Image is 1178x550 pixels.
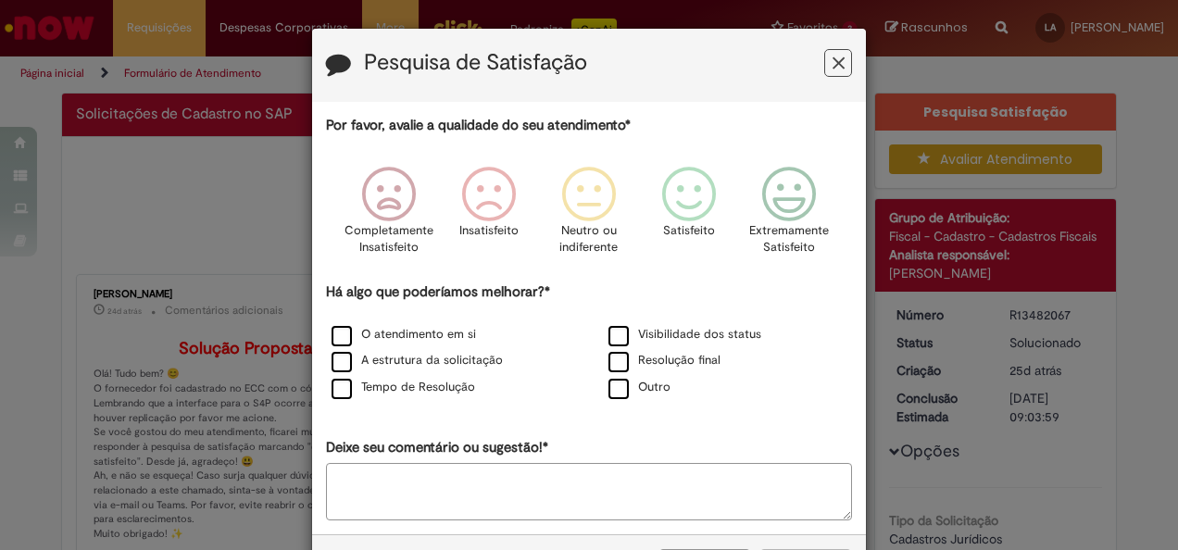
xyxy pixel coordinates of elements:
[608,379,670,396] label: Outro
[326,282,852,402] div: Há algo que poderíamos melhorar?*
[442,153,536,280] div: Insatisfeito
[749,222,829,256] p: Extremamente Satisfeito
[326,438,548,457] label: Deixe seu comentário ou sugestão!*
[364,51,587,75] label: Pesquisa de Satisfação
[345,222,433,256] p: Completamente Insatisfeito
[326,116,631,135] label: Por favor, avalie a qualidade do seu atendimento*
[608,326,761,344] label: Visibilidade dos status
[642,153,736,280] div: Satisfeito
[542,153,636,280] div: Neutro ou indiferente
[556,222,622,256] p: Neutro ou indiferente
[332,379,475,396] label: Tempo de Resolução
[608,352,721,369] label: Resolução final
[332,326,476,344] label: O atendimento em si
[332,352,503,369] label: A estrutura da solicitação
[663,222,715,240] p: Satisfeito
[742,153,836,280] div: Extremamente Satisfeito
[459,222,519,240] p: Insatisfeito
[341,153,435,280] div: Completamente Insatisfeito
